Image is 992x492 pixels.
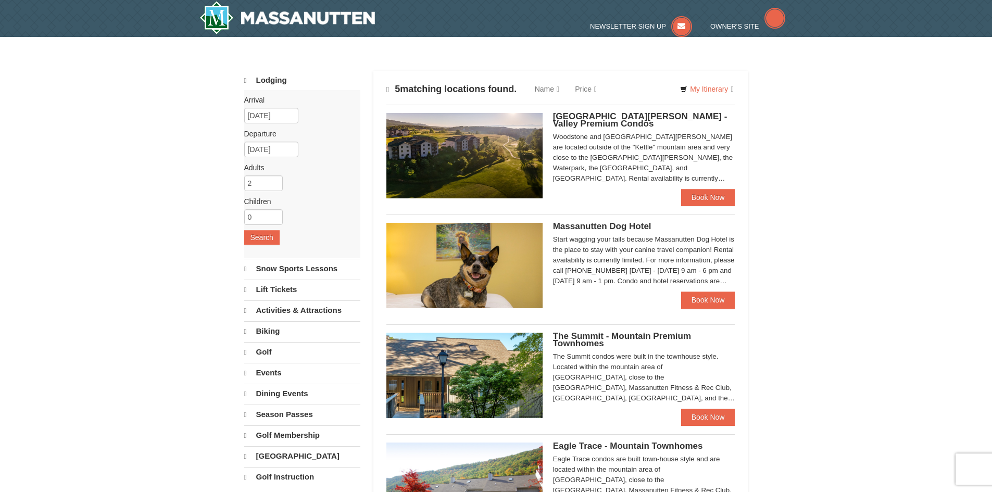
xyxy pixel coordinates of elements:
[710,22,785,30] a: Owner's Site
[244,196,353,207] label: Children
[244,405,360,424] a: Season Passes
[553,331,691,348] span: The Summit - Mountain Premium Townhomes
[553,111,727,129] span: [GEOGRAPHIC_DATA][PERSON_NAME] - Valley Premium Condos
[199,1,375,34] a: Massanutten Resort
[244,300,360,320] a: Activities & Attractions
[590,22,666,30] span: Newsletter Sign Up
[386,113,543,198] img: 19219041-4-ec11c166.jpg
[244,129,353,139] label: Departure
[386,333,543,418] img: 19219034-1-0eee7e00.jpg
[244,259,360,279] a: Snow Sports Lessons
[244,95,353,105] label: Arrival
[681,292,735,308] a: Book Now
[244,280,360,299] a: Lift Tickets
[244,446,360,466] a: [GEOGRAPHIC_DATA]
[244,230,280,245] button: Search
[710,22,759,30] span: Owner's Site
[244,384,360,403] a: Dining Events
[567,79,605,99] a: Price
[386,223,543,308] img: 27428181-5-81c892a3.jpg
[553,221,651,231] span: Massanutten Dog Hotel
[673,81,740,97] a: My Itinerary
[553,351,735,403] div: The Summit condos were built in the townhouse style. Located within the mountain area of [GEOGRAP...
[244,363,360,383] a: Events
[244,342,360,362] a: Golf
[553,441,703,451] span: Eagle Trace - Mountain Townhomes
[244,162,353,173] label: Adults
[527,79,567,99] a: Name
[553,132,735,184] div: Woodstone and [GEOGRAPHIC_DATA][PERSON_NAME] are located outside of the "Kettle" mountain area an...
[590,22,692,30] a: Newsletter Sign Up
[244,425,360,445] a: Golf Membership
[244,467,360,487] a: Golf Instruction
[244,71,360,90] a: Lodging
[244,321,360,341] a: Biking
[199,1,375,34] img: Massanutten Resort Logo
[681,409,735,425] a: Book Now
[681,189,735,206] a: Book Now
[553,234,735,286] div: Start wagging your tails because Massanutten Dog Hotel is the place to stay with your canine trav...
